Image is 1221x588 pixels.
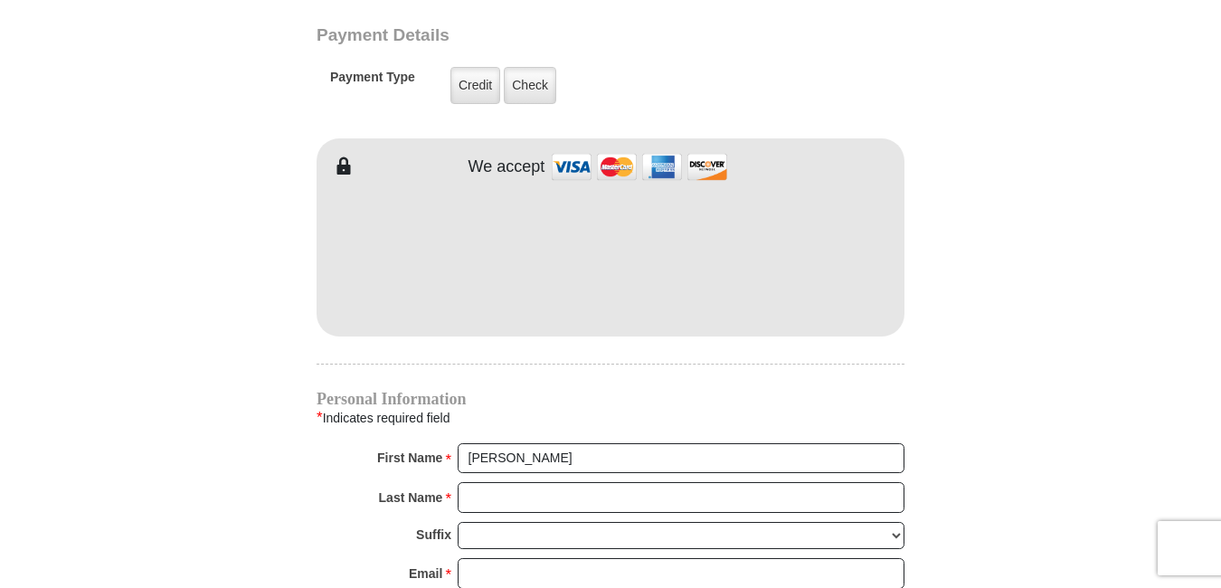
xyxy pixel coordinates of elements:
[409,561,442,586] strong: Email
[549,147,730,186] img: credit cards accepted
[317,25,778,46] h3: Payment Details
[330,70,415,94] h5: Payment Type
[317,406,904,430] div: Indicates required field
[416,522,451,547] strong: Suffix
[317,392,904,406] h4: Personal Information
[450,67,500,104] label: Credit
[377,445,442,470] strong: First Name
[504,67,556,104] label: Check
[469,157,545,177] h4: We accept
[379,485,443,510] strong: Last Name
